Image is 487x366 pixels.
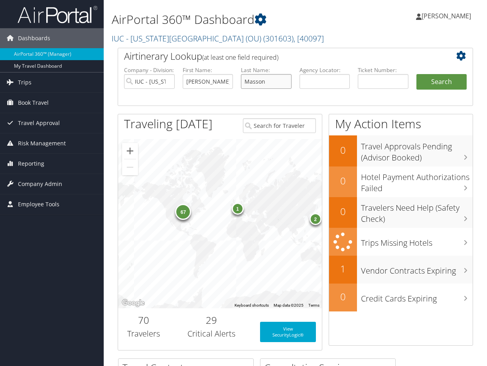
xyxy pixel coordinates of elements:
[361,198,473,225] h3: Travelers Need Help (Safety Check)
[112,33,324,44] a: IUC - [US_STATE][GEOGRAPHIC_DATA] (OU)
[18,5,97,24] img: airportal-logo.png
[18,154,44,174] span: Reporting
[274,303,304,307] span: Map data ©2025
[329,135,473,166] a: 0Travel Approvals Pending (Advisor Booked)
[124,313,163,327] h2: 70
[361,233,473,249] h3: Trips Missing Hotels
[329,228,473,256] a: Trips Missing Hotels
[329,197,473,228] a: 0Travelers Need Help (Safety Check)
[329,284,473,311] a: 0Credit Cards Expiring
[358,66,408,74] label: Ticket Number:
[263,33,294,44] span: ( 301603 )
[300,66,350,74] label: Agency Locator:
[235,303,269,308] button: Keyboard shortcuts
[329,256,473,284] a: 1Vendor Contracts Expiring
[329,205,357,218] h2: 0
[124,328,163,339] h3: Travelers
[361,168,473,194] h3: Hotel Payment Authorizations Failed
[18,72,32,92] span: Trips
[124,49,437,63] h2: Airtinerary Lookup
[18,194,59,214] span: Employee Tools
[329,290,357,303] h2: 0
[329,262,357,276] h2: 1
[202,53,278,62] span: (at least one field required)
[18,174,62,194] span: Company Admin
[416,4,479,28] a: [PERSON_NAME]
[329,166,473,197] a: 0Hotel Payment Authorizations Failed
[124,115,213,132] h1: Traveling [DATE]
[361,289,473,304] h3: Credit Cards Expiring
[308,303,319,307] a: Terms (opens in new tab)
[120,298,146,308] img: Google
[329,115,473,132] h1: My Action Items
[18,133,66,153] span: Risk Management
[260,322,316,342] a: View SecurityLogic®
[175,313,248,327] h2: 29
[112,11,357,28] h1: AirPortal 360™ Dashboard
[416,74,467,90] button: Search
[18,113,60,133] span: Travel Approval
[422,12,471,20] span: [PERSON_NAME]
[120,298,146,308] a: Open this area in Google Maps (opens a new window)
[329,174,357,188] h2: 0
[329,143,357,157] h2: 0
[294,33,324,44] span: , [ 40097 ]
[231,202,243,214] div: 1
[175,328,248,339] h3: Critical Alerts
[18,28,50,48] span: Dashboards
[175,204,191,220] div: 67
[310,213,321,225] div: 2
[241,66,292,74] label: Last Name:
[361,261,473,276] h3: Vendor Contracts Expiring
[361,137,473,163] h3: Travel Approvals Pending (Advisor Booked)
[122,159,138,175] button: Zoom out
[122,143,138,159] button: Zoom in
[18,93,49,113] span: Book Travel
[183,66,233,74] label: First Name:
[243,118,316,133] input: Search for Traveler
[124,66,175,74] label: Company - Division:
